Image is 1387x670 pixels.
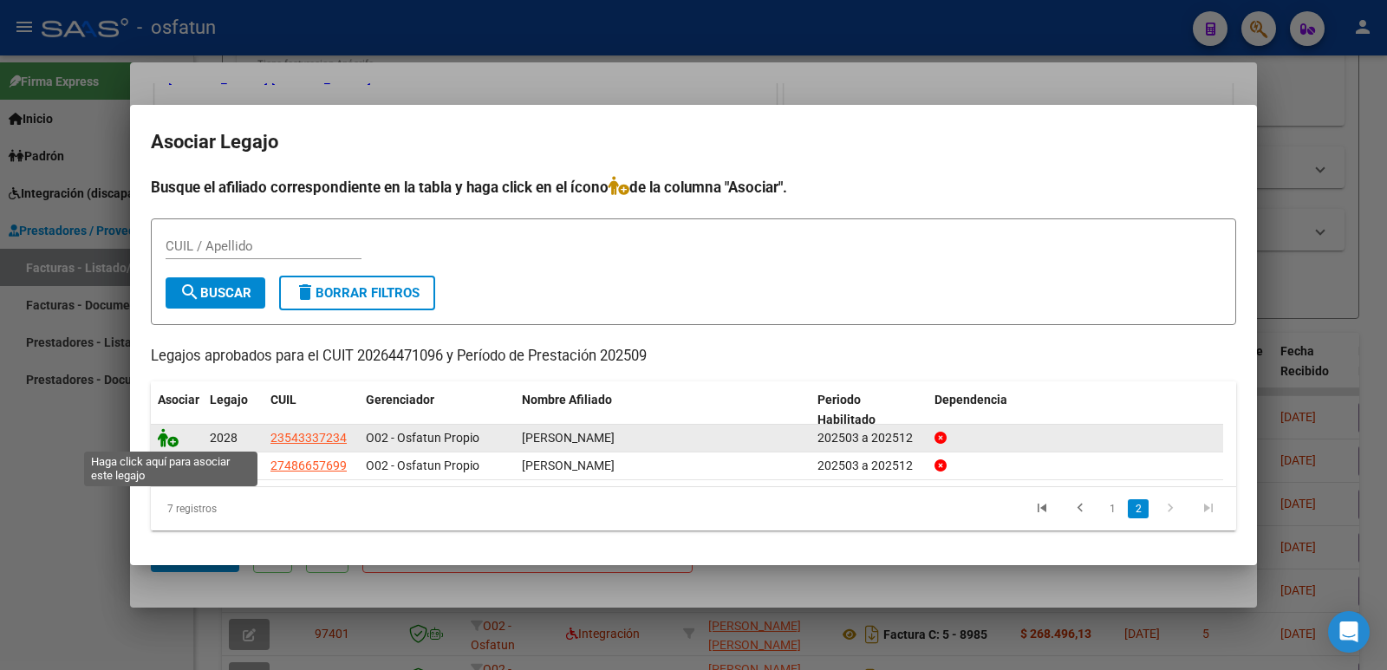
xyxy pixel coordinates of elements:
p: Legajos aprobados para el CUIT 20264471096 y Período de Prestación 202509 [151,346,1236,368]
span: CUIL [270,393,296,407]
mat-icon: search [179,282,200,302]
datatable-header-cell: Gerenciador [359,381,515,439]
a: go to last page [1192,499,1225,518]
span: 27486657699 [270,459,347,472]
datatable-header-cell: Legajo [203,381,264,439]
span: Asociar [158,393,199,407]
span: Periodo Habilitado [817,393,876,426]
span: 2028 [210,431,238,445]
button: Buscar [166,277,265,309]
datatable-header-cell: Dependencia [928,381,1223,439]
div: Open Intercom Messenger [1328,611,1370,653]
datatable-header-cell: Asociar [151,381,203,439]
span: Nombre Afiliado [522,393,612,407]
a: go to first page [1026,499,1058,518]
span: O02 - Osfatun Propio [366,459,479,472]
li: page 1 [1099,494,1125,524]
span: Gerenciador [366,393,434,407]
a: go to next page [1154,499,1187,518]
span: Borrar Filtros [295,285,420,301]
span: 1950 [210,459,238,472]
span: Legajo [210,393,248,407]
span: 23543337234 [270,431,347,445]
span: Dependencia [934,393,1007,407]
div: 202503 a 202512 [817,428,921,448]
datatable-header-cell: Periodo Habilitado [811,381,928,439]
datatable-header-cell: CUIL [264,381,359,439]
div: 202503 a 202512 [817,456,921,476]
h4: Busque el afiliado correspondiente en la tabla y haga click en el ícono de la columna "Asociar". [151,176,1236,198]
li: page 2 [1125,494,1151,524]
a: 2 [1128,499,1149,518]
mat-icon: delete [295,282,316,302]
datatable-header-cell: Nombre Afiliado [515,381,811,439]
div: 7 registros [151,487,365,530]
a: 1 [1102,499,1123,518]
span: O02 - Osfatun Propio [366,431,479,445]
button: Borrar Filtros [279,276,435,310]
a: go to previous page [1064,499,1097,518]
span: Buscar [179,285,251,301]
h2: Asociar Legajo [151,126,1236,159]
span: ROMANO HELAINE ROCIO [522,459,615,472]
span: SANCHEZ LIZ [522,431,615,445]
